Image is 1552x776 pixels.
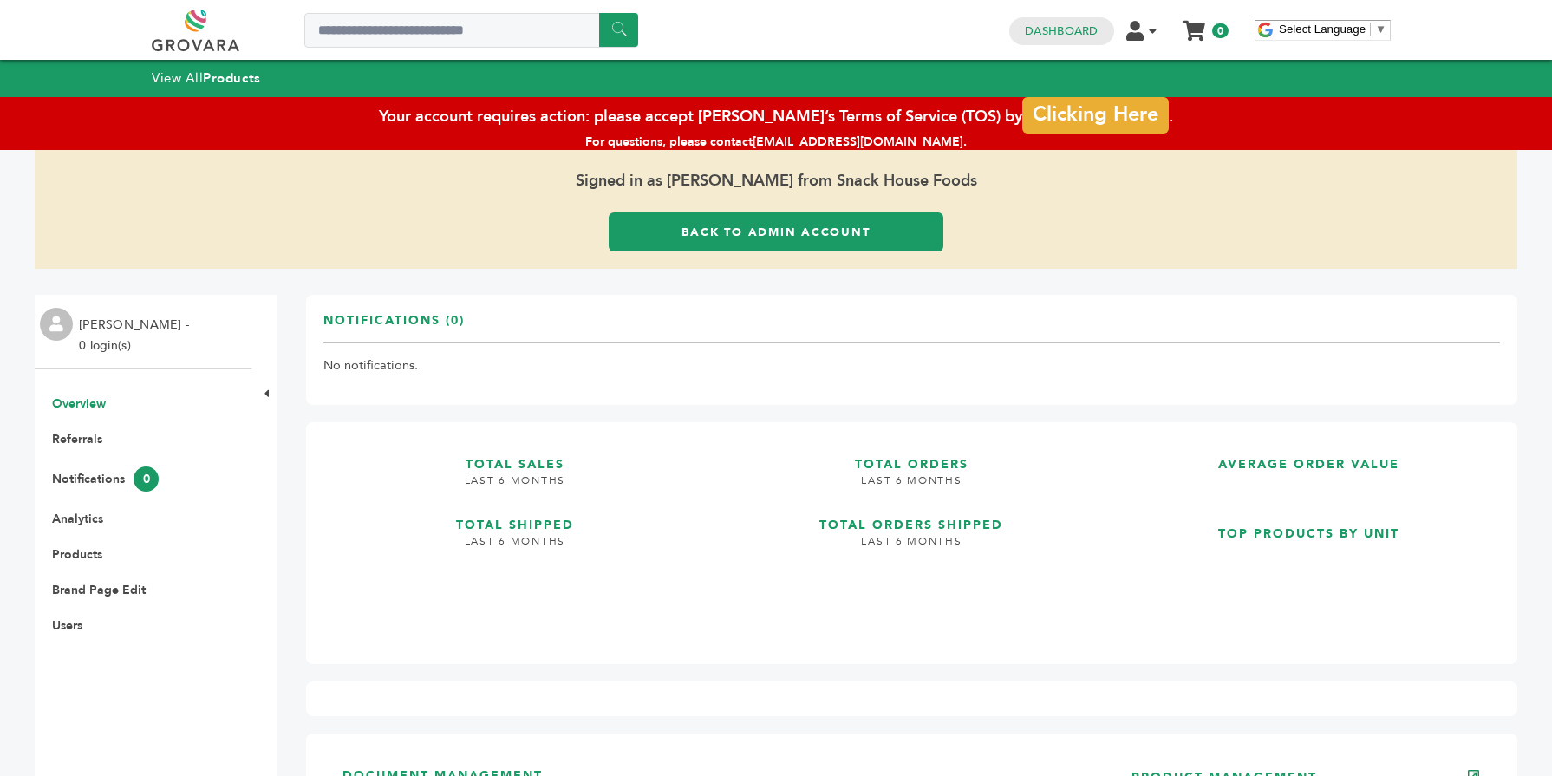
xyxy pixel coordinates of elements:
a: Brand Page Edit [52,582,146,598]
a: [EMAIL_ADDRESS][DOMAIN_NAME] [753,134,963,150]
h4: LAST 6 MONTHS [721,534,1104,562]
input: Search a product or brand... [304,13,638,48]
td: No notifications. [323,343,1500,388]
a: Dashboard [1025,23,1098,39]
h4: LAST 6 MONTHS [721,473,1104,501]
strong: Products [203,69,260,87]
li: [PERSON_NAME] - 0 login(s) [79,315,193,356]
h3: TOTAL ORDERS SHIPPED [721,500,1104,534]
span: Select Language [1279,23,1366,36]
span: Signed in as [PERSON_NAME] from Snack House Foods [35,150,1517,212]
h3: TOTAL ORDERS [721,440,1104,473]
a: Select Language​ [1279,23,1386,36]
h4: LAST 6 MONTHS [323,473,707,501]
a: Users [52,617,82,634]
h3: TOP PRODUCTS BY UNIT [1117,509,1500,543]
a: Clicking Here [1022,94,1168,130]
h3: TOTAL SHIPPED [323,500,707,534]
a: My Cart [1184,16,1204,34]
a: TOTAL SALES LAST 6 MONTHS TOTAL SHIPPED LAST 6 MONTHS [323,440,707,633]
h3: TOTAL SALES [323,440,707,473]
span: ​ [1370,23,1371,36]
a: TOP PRODUCTS BY UNIT [1117,509,1500,633]
img: profile.png [40,308,73,341]
a: TOTAL ORDERS LAST 6 MONTHS TOTAL ORDERS SHIPPED LAST 6 MONTHS [721,440,1104,633]
h3: Notifications (0) [323,312,465,342]
h3: AVERAGE ORDER VALUE [1117,440,1500,473]
a: Referrals [52,431,102,447]
a: AVERAGE ORDER VALUE [1117,440,1500,495]
a: Notifications0 [52,471,159,487]
a: Overview [52,395,106,412]
a: Analytics [52,511,103,527]
a: Products [52,546,102,563]
span: ▼ [1375,23,1386,36]
span: 0 [1212,23,1229,38]
h4: LAST 6 MONTHS [323,534,707,562]
span: 0 [134,466,159,492]
a: View AllProducts [152,69,261,87]
a: Back to Admin Account [609,212,943,251]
